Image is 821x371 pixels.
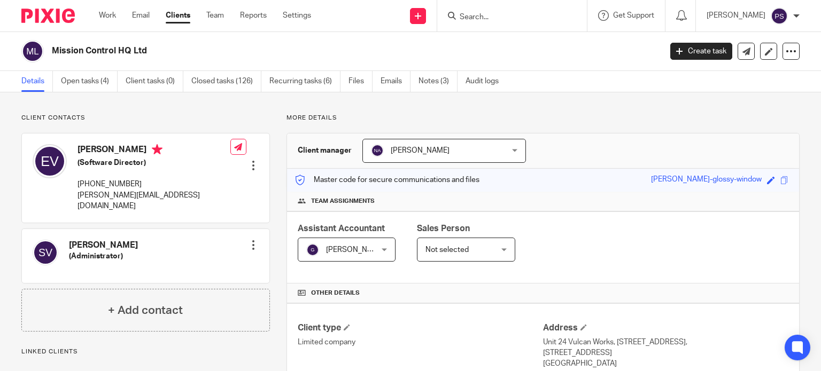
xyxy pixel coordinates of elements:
[21,9,75,23] img: Pixie
[78,157,230,168] h5: (Software Director)
[33,144,67,178] img: svg%3E
[166,10,190,21] a: Clients
[391,147,450,154] span: [PERSON_NAME]
[126,71,183,92] a: Client tasks (0)
[295,175,479,185] p: Master code for secure communications and files
[298,145,352,156] h3: Client manager
[298,337,543,348] p: Limited company
[52,45,534,57] h2: Mission Control HQ Ltd
[206,10,224,21] a: Team
[466,71,507,92] a: Audit logs
[419,71,458,92] a: Notes (3)
[613,12,654,19] span: Get Support
[78,144,230,157] h4: [PERSON_NAME]
[191,71,261,92] a: Closed tasks (126)
[298,224,385,233] span: Assistant Accountant
[326,246,385,254] span: [PERSON_NAME]
[417,224,470,233] span: Sales Person
[21,348,270,356] p: Linked clients
[298,322,543,334] h4: Client type
[78,190,230,212] p: [PERSON_NAME][EMAIL_ADDRESS][DOMAIN_NAME]
[543,348,788,358] p: [STREET_ADDRESS]
[348,71,373,92] a: Files
[61,71,118,92] a: Open tasks (4)
[543,337,788,348] p: Unit 24 Vulcan Works, [STREET_ADDRESS],
[311,289,360,297] span: Other details
[670,43,732,60] a: Create task
[33,240,58,265] img: svg%3E
[651,174,762,186] div: [PERSON_NAME]-glossy-window
[771,7,788,25] img: svg%3E
[381,71,410,92] a: Emails
[78,179,230,190] p: [PHONE_NUMBER]
[269,71,340,92] a: Recurring tasks (6)
[311,197,375,206] span: Team assignments
[21,71,53,92] a: Details
[69,251,138,262] h5: (Administrator)
[283,10,311,21] a: Settings
[306,243,319,256] img: svg%3E
[543,322,788,334] h4: Address
[132,10,150,21] a: Email
[152,144,162,155] i: Primary
[425,246,469,254] span: Not selected
[108,302,183,319] h4: + Add contact
[21,114,270,122] p: Client contacts
[707,10,765,21] p: [PERSON_NAME]
[371,144,384,157] img: svg%3E
[459,13,555,22] input: Search
[99,10,116,21] a: Work
[543,358,788,369] p: [GEOGRAPHIC_DATA]
[21,40,44,62] img: svg%3E
[240,10,267,21] a: Reports
[286,114,800,122] p: More details
[69,240,138,251] h4: [PERSON_NAME]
